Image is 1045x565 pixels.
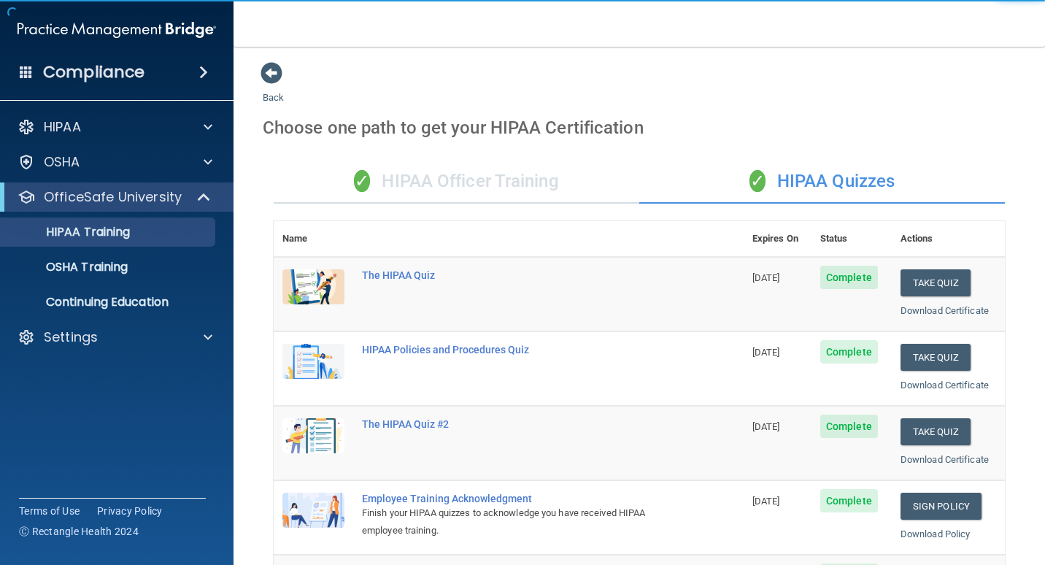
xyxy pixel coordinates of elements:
[97,504,163,518] a: Privacy Policy
[362,504,671,539] div: Finish your HIPAA quizzes to acknowledge you have received HIPAA employee training.
[44,153,80,171] p: OSHA
[752,496,780,507] span: [DATE]
[9,260,128,274] p: OSHA Training
[752,421,780,432] span: [DATE]
[18,328,212,346] a: Settings
[901,269,971,296] button: Take Quiz
[19,504,80,518] a: Terms of Use
[901,344,971,371] button: Take Quiz
[19,524,139,539] span: Ⓒ Rectangle Health 2024
[749,170,766,192] span: ✓
[274,221,353,257] th: Name
[820,266,878,289] span: Complete
[901,380,989,391] a: Download Certificate
[362,493,671,504] div: Employee Training Acknowledgment
[274,160,639,204] div: HIPAA Officer Training
[901,493,982,520] a: Sign Policy
[9,225,130,239] p: HIPAA Training
[362,269,671,281] div: The HIPAA Quiz
[18,118,212,136] a: HIPAA
[820,489,878,512] span: Complete
[263,107,1016,149] div: Choose one path to get your HIPAA Certification
[354,170,370,192] span: ✓
[901,418,971,445] button: Take Quiz
[639,160,1005,204] div: HIPAA Quizzes
[820,415,878,438] span: Complete
[44,118,81,136] p: HIPAA
[752,347,780,358] span: [DATE]
[362,344,671,355] div: HIPAA Policies and Procedures Quiz
[43,62,144,82] h4: Compliance
[18,188,212,206] a: OfficeSafe University
[9,295,209,310] p: Continuing Education
[362,418,671,430] div: The HIPAA Quiz #2
[901,454,989,465] a: Download Certificate
[263,74,284,103] a: Back
[820,340,878,364] span: Complete
[752,272,780,283] span: [DATE]
[901,305,989,316] a: Download Certificate
[892,221,1005,257] th: Actions
[18,15,216,45] img: PMB logo
[44,328,98,346] p: Settings
[901,529,971,539] a: Download Policy
[744,221,811,257] th: Expires On
[811,221,892,257] th: Status
[18,153,212,171] a: OSHA
[44,188,182,206] p: OfficeSafe University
